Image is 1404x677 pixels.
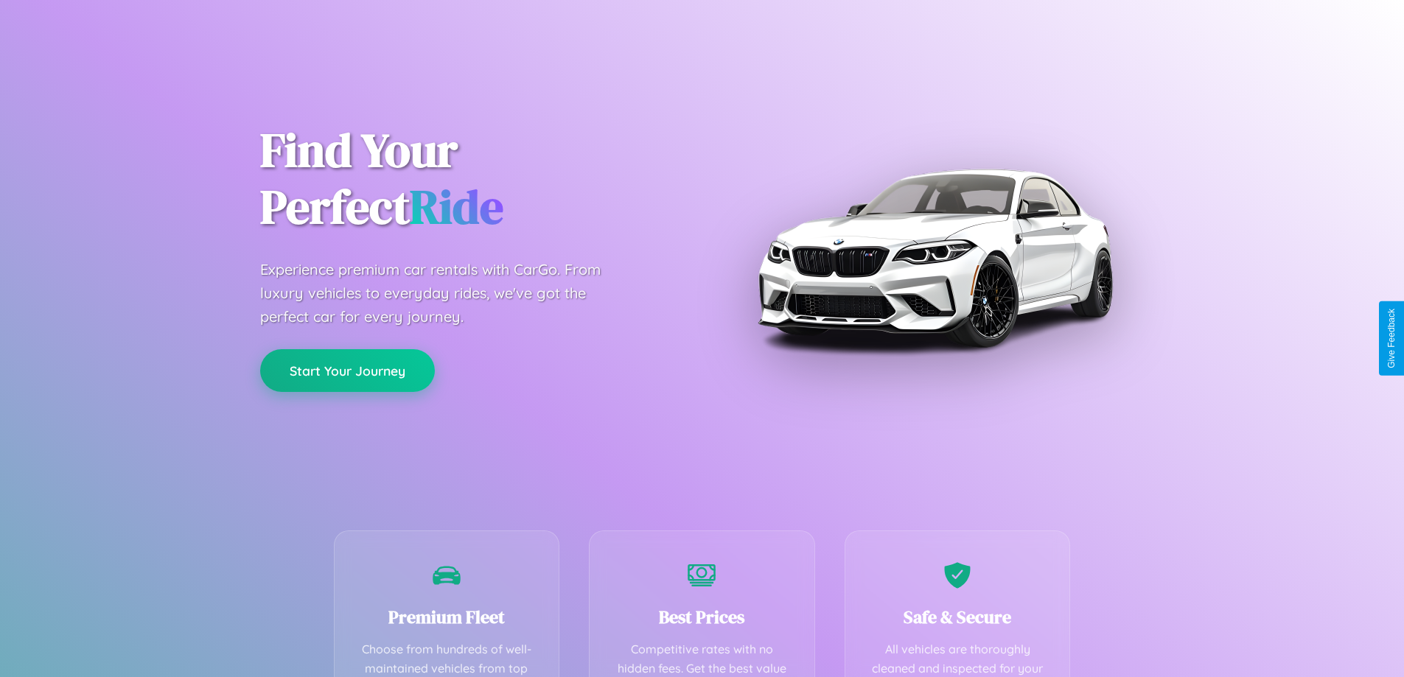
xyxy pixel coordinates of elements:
h3: Best Prices [612,605,792,629]
div: Give Feedback [1386,309,1397,368]
img: Premium BMW car rental vehicle [750,74,1119,442]
h3: Safe & Secure [867,605,1048,629]
h1: Find Your Perfect [260,122,680,236]
button: Start Your Journey [260,349,435,392]
p: Experience premium car rentals with CarGo. From luxury vehicles to everyday rides, we've got the ... [260,258,629,329]
h3: Premium Fleet [357,605,537,629]
span: Ride [410,175,503,239]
